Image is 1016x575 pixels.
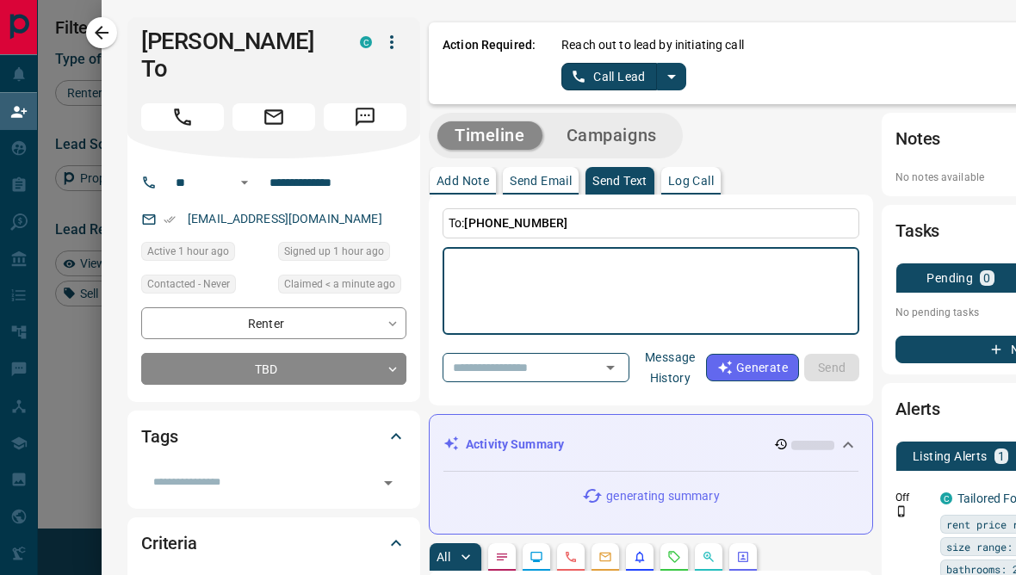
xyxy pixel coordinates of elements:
h2: Tags [141,423,177,450]
button: Timeline [437,121,542,150]
p: 0 [983,272,990,284]
svg: Listing Alerts [633,550,647,564]
div: Fri Aug 15 2025 [278,242,406,266]
button: Open [376,471,400,495]
svg: Emails [598,550,612,564]
p: Send Email [510,175,572,187]
svg: Lead Browsing Activity [530,550,543,564]
div: Fri Aug 15 2025 [141,242,269,266]
div: Renter [141,307,406,339]
h1: [PERSON_NAME] To [141,28,334,83]
p: Add Note [437,175,489,187]
svg: Opportunities [702,550,716,564]
span: Contacted - Never [147,275,230,293]
a: [EMAIL_ADDRESS][DOMAIN_NAME] [188,212,382,226]
p: To: [443,208,859,238]
p: generating summary [606,487,719,505]
p: Send Text [592,175,647,187]
p: Activity Summary [466,436,564,454]
svg: Agent Actions [736,550,750,564]
h2: Criteria [141,529,197,557]
span: Signed up 1 hour ago [284,243,384,260]
div: Criteria [141,522,406,564]
span: Message [324,103,406,131]
span: Email [232,103,315,131]
p: 1 [998,450,1005,462]
div: TBD [141,353,406,385]
div: condos.ca [360,36,372,48]
p: Action Required: [443,36,536,90]
div: Fri Aug 15 2025 [278,275,406,299]
a: Call Lead [561,63,657,90]
h2: Alerts [895,395,940,423]
button: Open [234,172,255,193]
div: split button [561,63,686,90]
span: Active 1 hour ago [147,243,229,260]
p: Off [895,490,930,505]
svg: Push Notification Only [895,505,908,517]
svg: Notes [495,550,509,564]
h2: Notes [895,125,940,152]
svg: Requests [667,550,681,564]
span: Call [141,103,224,131]
button: Open [598,356,623,380]
svg: Calls [564,550,578,564]
p: All [437,551,450,563]
div: Activity Summary [443,429,858,461]
button: Generate [706,354,799,381]
h2: Tasks [895,217,939,244]
p: Reach out to lead by initiating call [561,36,744,54]
button: Message History [635,343,706,392]
div: condos.ca [940,492,952,504]
button: Campaigns [549,121,674,150]
p: Pending [926,272,973,284]
span: [PHONE_NUMBER] [464,216,567,230]
span: Claimed < a minute ago [284,275,395,293]
div: Tags [141,416,406,457]
svg: Email Verified [164,213,176,226]
p: Log Call [668,175,714,187]
p: Listing Alerts [913,450,988,462]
